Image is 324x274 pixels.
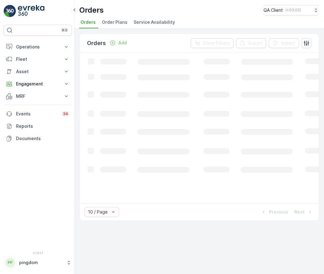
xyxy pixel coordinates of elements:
[264,7,283,13] p: QA Client
[79,5,104,15] p: Orders
[16,56,60,62] p: Fleet
[191,38,234,48] button: Clear Filters
[134,19,175,25] span: Service Availability
[248,40,263,46] p: Export
[264,5,319,15] button: QA Client(+03:00)
[118,40,127,46] p: Add
[4,41,72,53] button: Operations
[4,108,72,120] a: Events34
[18,5,44,17] img: logo_light-DOdMpM7g.png
[4,256,72,269] button: PPpingdom
[16,123,69,129] p: Reports
[63,111,68,116] p: 34
[4,5,16,17] img: logo
[19,259,63,266] p: pingdom
[4,251,72,255] span: v 1.51.1
[61,28,68,33] p: ⌘B
[4,65,72,78] button: Asset
[4,132,72,145] a: Documents
[16,93,60,99] p: MRF
[294,208,314,216] button: Next
[102,19,127,25] span: Order Plans
[4,78,72,90] button: Engagement
[16,68,60,75] p: Asset
[203,40,230,46] p: Clear Filters
[81,19,96,25] span: Orders
[269,38,299,48] button: Import
[285,8,301,13] p: ( +03:00 )
[260,208,289,216] button: Previous
[16,81,60,87] p: Engagement
[16,44,60,50] p: Operations
[4,90,72,102] button: MRF
[281,40,295,46] p: Import
[87,39,106,48] p: Orders
[4,53,72,65] button: Fleet
[107,39,129,47] button: Add
[236,38,266,48] button: Export
[16,111,58,117] p: Events
[4,120,72,132] a: Reports
[5,258,15,268] div: PP
[16,135,69,142] p: Documents
[294,209,305,215] p: Next
[269,209,288,215] p: Previous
